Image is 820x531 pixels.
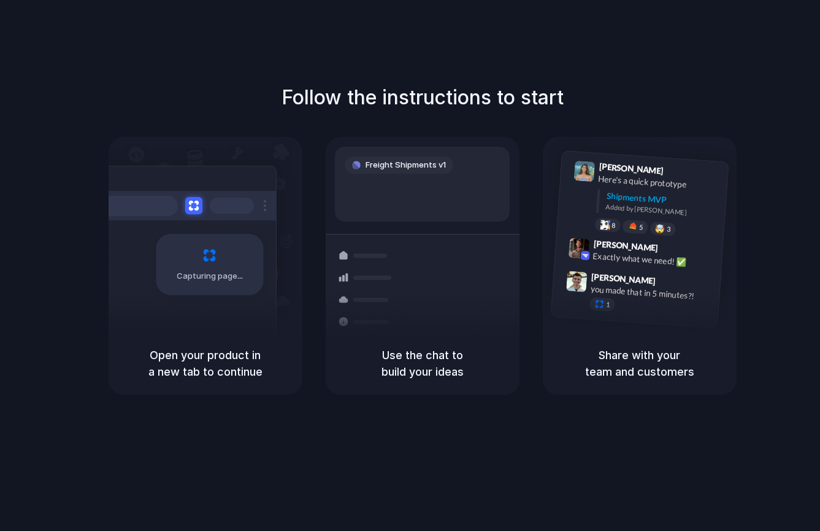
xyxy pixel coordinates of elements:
[558,347,722,380] h5: Share with your team and customers
[605,301,610,308] span: 1
[591,270,656,288] span: [PERSON_NAME]
[654,224,665,233] div: 🤯
[667,166,692,180] span: 9:41 AM
[605,202,718,220] div: Added by [PERSON_NAME]
[606,190,719,210] div: Shipments MVP
[366,159,446,171] span: Freight Shipments v1
[659,276,684,290] span: 9:47 AM
[340,347,505,380] h5: Use the chat to build your ideas
[666,226,670,233] span: 3
[597,172,720,193] div: Here's a quick prototype
[599,160,664,177] span: [PERSON_NAME]
[593,237,658,255] span: [PERSON_NAME]
[123,347,288,380] h5: Open your product in a new tab to continue
[590,282,713,303] div: you made that in 5 minutes?!
[638,224,643,231] span: 5
[611,222,615,229] span: 8
[177,270,245,282] span: Capturing page
[592,250,715,271] div: Exactly what we need! ✅
[282,83,564,112] h1: Follow the instructions to start
[661,243,686,258] span: 9:42 AM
